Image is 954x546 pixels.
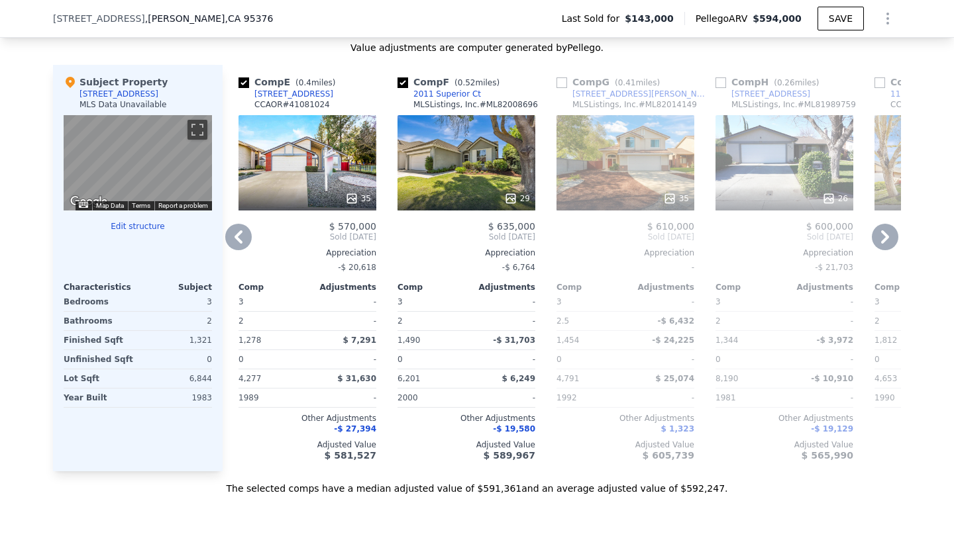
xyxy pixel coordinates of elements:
[64,221,212,232] button: Edit structure
[572,99,697,110] div: MLSListings, Inc. # ML82014149
[502,374,535,383] span: $ 6,249
[138,282,212,293] div: Subject
[715,374,738,383] span: 8,190
[556,374,579,383] span: 4,791
[299,78,311,87] span: 0.4
[238,355,244,364] span: 0
[334,424,376,433] span: -$ 27,394
[449,78,505,87] span: ( miles)
[238,232,376,242] span: Sold [DATE]
[96,201,124,210] button: Map Data
[874,312,941,330] div: 2
[556,89,710,99] a: [STREET_ADDRESS][PERSON_NAME]
[822,192,848,205] div: 26
[290,78,341,87] span: ( miles)
[715,312,782,330] div: 2
[238,374,261,383] span: 4,277
[731,89,810,99] div: [STREET_ADDRESS]
[663,192,689,205] div: 35
[238,248,376,258] div: Appreciation
[238,89,333,99] a: [STREET_ADDRESS]
[556,282,625,293] div: Comp
[79,89,158,99] div: [STREET_ADDRESS]
[397,355,403,364] span: 0
[140,293,212,311] div: 3
[329,221,376,232] span: $ 570,000
[140,388,212,407] div: 1983
[140,312,212,330] div: 2
[715,439,853,450] div: Adjusted Value
[562,12,625,25] span: Last Sold for
[238,336,261,345] span: 1,278
[64,331,135,349] div: Finished Sqft
[504,192,530,205] div: 29
[310,388,376,407] div: -
[731,99,856,110] div: MLSListings, Inc. # ML81989759
[254,99,330,110] div: CCAOR # 41081024
[556,355,562,364] span: 0
[787,293,853,311] div: -
[655,374,694,383] span: $ 25,074
[337,374,376,383] span: $ 31,630
[64,312,135,330] div: Bathrooms
[238,388,305,407] div: 1989
[158,202,208,209] a: Report a problem
[811,374,853,383] span: -$ 10,910
[484,450,535,461] span: $ 589,967
[715,388,782,407] div: 1981
[628,350,694,369] div: -
[572,89,710,99] div: [STREET_ADDRESS][PERSON_NAME]
[556,258,694,277] div: -
[787,350,853,369] div: -
[187,120,207,140] button: Toggle fullscreen view
[397,413,535,424] div: Other Adjustments
[874,282,943,293] div: Comp
[715,297,721,306] span: 3
[493,424,535,433] span: -$ 19,580
[238,413,376,424] div: Other Adjustments
[469,312,535,330] div: -
[802,450,853,461] span: $ 565,990
[225,13,274,24] span: , CA 95376
[715,248,853,258] div: Appreciation
[458,78,476,87] span: 0.52
[307,282,376,293] div: Adjustments
[818,7,864,30] button: SAVE
[502,263,535,272] span: -$ 6,764
[556,439,694,450] div: Adjusted Value
[696,12,753,25] span: Pellego ARV
[493,336,535,345] span: -$ 31,703
[556,413,694,424] div: Other Adjustments
[132,202,150,209] a: Terms (opens in new tab)
[787,312,853,330] div: -
[652,336,694,345] span: -$ 24,225
[768,78,824,87] span: ( miles)
[488,221,535,232] span: $ 635,000
[556,75,665,89] div: Comp G
[806,221,853,232] span: $ 600,000
[715,413,853,424] div: Other Adjustments
[238,312,305,330] div: 2
[397,75,505,89] div: Comp F
[556,336,579,345] span: 1,454
[715,282,784,293] div: Comp
[811,424,853,433] span: -$ 19,129
[815,263,853,272] span: -$ 21,703
[658,316,694,326] span: -$ 6,432
[397,297,403,306] span: 3
[145,12,274,25] span: , [PERSON_NAME]
[64,350,135,369] div: Unfinished Sqft
[469,350,535,369] div: -
[64,369,135,388] div: Lot Sqft
[556,312,623,330] div: 2.5
[628,293,694,311] div: -
[556,388,623,407] div: 1992
[715,89,810,99] a: [STREET_ADDRESS]
[345,192,371,205] div: 35
[64,115,212,210] div: Map
[53,12,145,25] span: [STREET_ADDRESS]
[238,439,376,450] div: Adjusted Value
[64,388,135,407] div: Year Built
[715,75,824,89] div: Comp H
[64,282,138,293] div: Characteristics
